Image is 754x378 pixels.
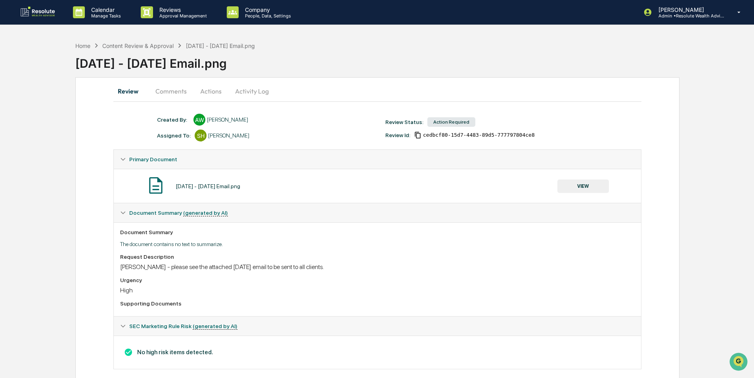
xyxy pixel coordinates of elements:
button: Comments [149,82,193,101]
img: logo [19,6,57,19]
a: 🔎Data Lookup [5,112,53,126]
span: Attestations [65,100,98,108]
p: How can we help? [8,17,144,29]
a: 🗄️Attestations [54,97,101,111]
p: Reviews [153,6,211,13]
h3: No high risk items detected. [120,348,634,357]
p: Admin • Resolute Wealth Advisor [652,13,726,19]
button: Activity Log [229,82,275,101]
span: Preclearance [16,100,51,108]
iframe: Open customer support [729,352,750,373]
div: AW [193,114,205,126]
div: High [120,286,634,294]
button: Actions [193,82,229,101]
div: [DATE] - [DATE] Email.png [176,183,240,189]
button: Review [113,82,149,101]
div: Start new chat [27,61,130,69]
div: Action Required [427,117,475,127]
button: VIEW [557,179,609,193]
div: Document Summary (generated by AI) [114,222,641,316]
div: secondary tabs example [113,82,641,101]
div: SEC Marketing Rule Risk (generated by AI) [114,317,641,336]
div: Review Status: [385,119,423,125]
div: Content Review & Approval [102,42,174,49]
div: SH [195,130,207,141]
div: Document Summary (generated by AI) [114,203,641,222]
span: Document Summary [129,210,228,216]
div: Home [75,42,90,49]
div: [PERSON_NAME] [207,116,248,123]
p: The document contains no text to summarize. [120,241,634,247]
a: 🖐️Preclearance [5,97,54,111]
div: Request Description [120,254,634,260]
a: Powered byPylon [56,134,96,140]
p: [PERSON_NAME] [652,6,726,13]
span: cedbcf80-15d7-4483-89d5-777797804ce8 [423,132,535,138]
div: [PERSON_NAME] [208,132,249,139]
p: Manage Tasks [85,13,125,19]
div: [PERSON_NAME] - please see the attached [DATE] email to be sent to all clients. [120,263,634,271]
div: 🖐️ [8,101,14,107]
span: Primary Document [129,156,177,162]
div: [DATE] - [DATE] Email.png [75,50,754,71]
div: Document Summary [120,229,634,235]
div: 🗄️ [57,101,64,107]
button: Start new chat [135,63,144,73]
div: We're available if you need us! [27,69,100,75]
div: [DATE] - [DATE] Email.png [186,42,255,49]
div: Urgency [120,277,634,283]
u: (generated by AI) [193,323,237,330]
div: 🔎 [8,116,14,122]
p: Company [239,6,295,13]
img: Document Icon [146,176,166,195]
div: Assigned To: [157,132,191,139]
img: 1746055101610-c473b297-6a78-478c-a979-82029cc54cd1 [8,61,22,75]
span: Pylon [79,134,96,140]
div: Review Id: [385,132,410,138]
div: Primary Document [114,169,641,203]
span: Copy Id [414,132,421,139]
div: Created By: ‎ ‎ [157,116,189,123]
span: SEC Marketing Rule Risk [129,323,237,329]
p: Approval Management [153,13,211,19]
u: (generated by AI) [183,210,228,216]
p: People, Data, Settings [239,13,295,19]
p: Calendar [85,6,125,13]
div: Primary Document [114,150,641,169]
div: Supporting Documents [120,300,634,307]
span: Data Lookup [16,115,50,123]
div: Document Summary (generated by AI) [114,336,641,369]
